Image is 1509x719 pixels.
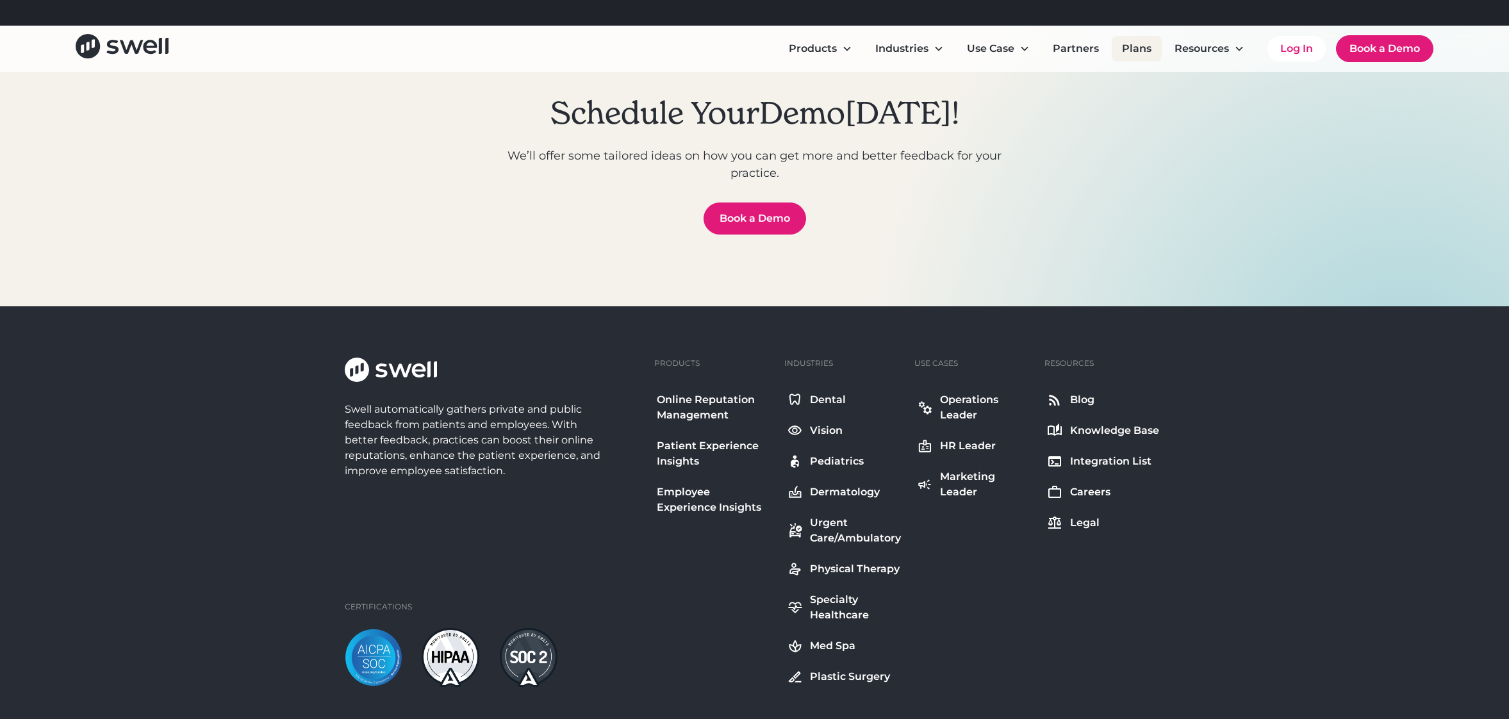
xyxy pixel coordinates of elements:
a: HR Leader [914,436,1034,456]
div: Use Cases [914,358,958,369]
p: We’ll offer some tailored ideas on how you can get more and better feedback for your practice. [486,147,1024,182]
div: Marketing Leader [940,469,1032,500]
div: Products [654,358,700,369]
div: Physical Therapy [810,561,900,577]
a: home [76,34,169,63]
a: Book a Demo [704,202,806,235]
a: Physical Therapy [784,559,904,579]
a: Dental [784,390,904,410]
div: Careers [1070,484,1110,500]
a: Urgent Care/Ambulatory [784,513,904,549]
a: Dermatology [784,482,904,502]
div: Patient Experience Insights [657,438,771,469]
a: Knowledge Base [1044,420,1162,441]
a: Pediatrics [784,451,904,472]
div: Products [789,41,837,56]
div: Industries [875,41,928,56]
div: Integration List [1070,454,1151,469]
div: Pediatrics [810,454,864,469]
div: Employee Experience Insights [657,484,771,515]
div: Operations Leader [940,392,1032,423]
a: Specialty Healthcare [784,590,904,625]
a: Plastic Surgery [784,666,904,687]
div: Swell automatically gathers private and public feedback from patients and employees. With better ... [345,402,606,479]
span: Demo [759,94,845,132]
a: Operations Leader [914,390,1034,426]
a: Patient Experience Insights [654,436,774,472]
a: Legal [1044,513,1162,533]
div: Industries [865,36,954,62]
div: Resources [1044,358,1094,369]
div: Blog [1070,392,1094,408]
a: Integration List [1044,451,1162,472]
div: Online Reputation Management [657,392,771,423]
div: Dermatology [810,484,880,500]
a: Online Reputation Management [654,390,774,426]
img: soc2-dark.png [500,628,557,687]
a: Employee Experience Insights [654,482,774,518]
a: Marketing Leader [914,467,1034,502]
div: Med Spa [810,638,855,654]
div: Resources [1164,36,1255,62]
div: Use Case [967,41,1014,56]
a: Vision [784,420,904,441]
div: Resources [1175,41,1229,56]
div: Legal [1070,515,1100,531]
div: Products [779,36,862,62]
h2: Schedule Your [DATE]! [550,95,959,132]
div: Specialty Healthcare [810,592,902,623]
a: Med Spa [784,636,904,656]
a: Partners [1043,36,1109,62]
a: Plans [1112,36,1162,62]
div: Vision [810,423,843,438]
div: HR Leader [940,438,996,454]
a: Careers [1044,482,1162,502]
div: Plastic Surgery [810,669,890,684]
div: Industries [784,358,833,369]
a: Blog [1044,390,1162,410]
div: Use Case [957,36,1040,62]
iframe: Chat Widget [1283,581,1509,719]
img: hipaa-light.png [422,628,479,687]
div: Urgent Care/Ambulatory [810,515,902,546]
div: Certifications [345,601,412,613]
a: Book a Demo [1336,35,1433,62]
a: Log In [1267,36,1326,62]
div: Dental [810,392,846,408]
div: Knowledge Base [1070,423,1159,438]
